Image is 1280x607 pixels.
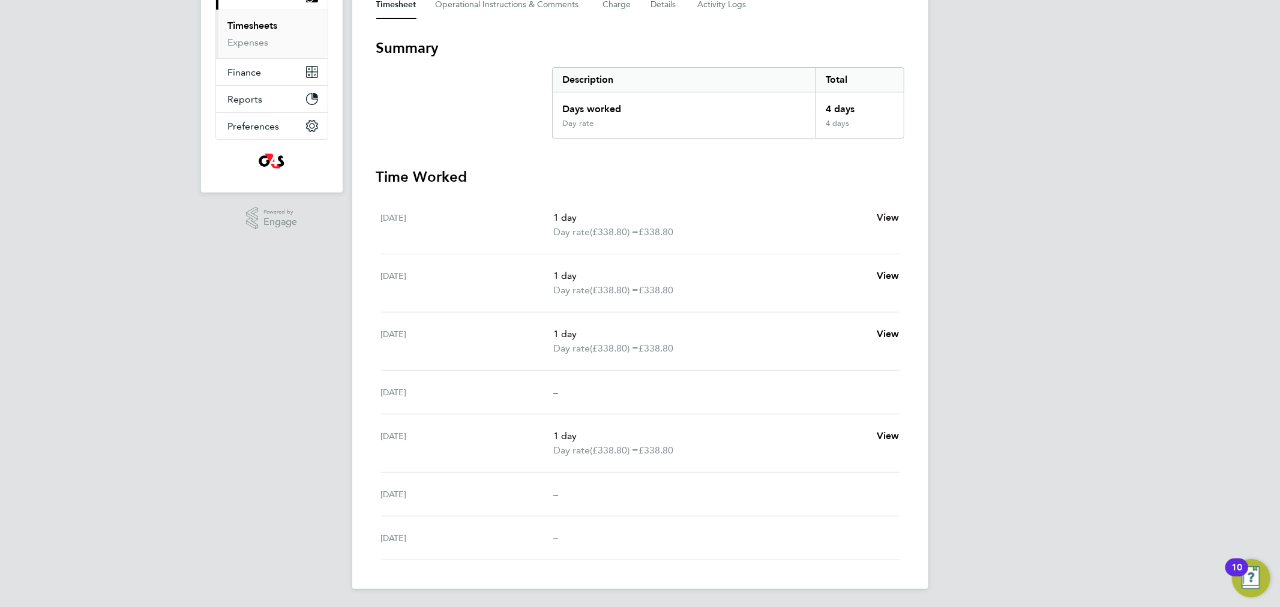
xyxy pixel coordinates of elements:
p: 1 day [553,327,867,341]
div: [DATE] [381,327,554,356]
a: Go to home page [215,152,328,171]
span: View [877,430,900,441]
span: – [553,488,558,500]
a: View [877,327,900,341]
div: 10 [1231,567,1242,583]
span: Day rate [553,341,590,356]
span: £338.80 [638,226,673,238]
div: Description [553,68,816,92]
a: Expenses [228,37,269,48]
a: View [877,429,900,443]
div: Timesheets [216,10,328,58]
span: (£338.80) = [590,342,638,354]
span: Day rate [553,283,590,298]
span: Reports [228,94,263,105]
div: Days worked [553,92,816,119]
span: £338.80 [638,284,673,296]
div: [DATE] [381,385,554,399]
div: 4 days [816,119,903,138]
span: View [877,270,900,281]
p: 1 day [553,211,867,225]
span: Day rate [553,443,590,458]
div: Summary [552,67,904,139]
a: Powered byEngage [246,207,297,230]
span: (£338.80) = [590,226,638,238]
div: [DATE] [381,269,554,298]
div: [DATE] [381,487,554,501]
img: g4sssuk-logo-retina.png [256,152,287,171]
div: Day rate [562,119,593,128]
span: Powered by [263,207,297,217]
span: – [553,532,558,543]
span: Day rate [553,225,590,239]
span: (£338.80) = [590,444,638,456]
div: [DATE] [381,531,554,545]
span: View [877,212,900,223]
a: View [877,211,900,225]
button: Reports [216,86,328,112]
span: Finance [228,67,262,78]
a: Timesheets [228,20,278,31]
div: 4 days [816,92,903,119]
span: £338.80 [638,342,673,354]
p: 1 day [553,269,867,283]
span: – [553,386,558,398]
button: Preferences [216,113,328,139]
h3: Time Worked [376,167,904,187]
button: Open Resource Center, 10 new notifications [1232,559,1270,597]
section: Timesheet [376,38,904,560]
a: View [877,269,900,283]
span: View [877,328,900,339]
h3: Summary [376,38,904,58]
span: Engage [263,217,297,227]
span: Preferences [228,121,280,132]
div: Total [816,68,903,92]
p: 1 day [553,429,867,443]
span: (£338.80) = [590,284,638,296]
button: Finance [216,59,328,85]
span: £338.80 [638,444,673,456]
div: [DATE] [381,211,554,239]
div: [DATE] [381,429,554,458]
